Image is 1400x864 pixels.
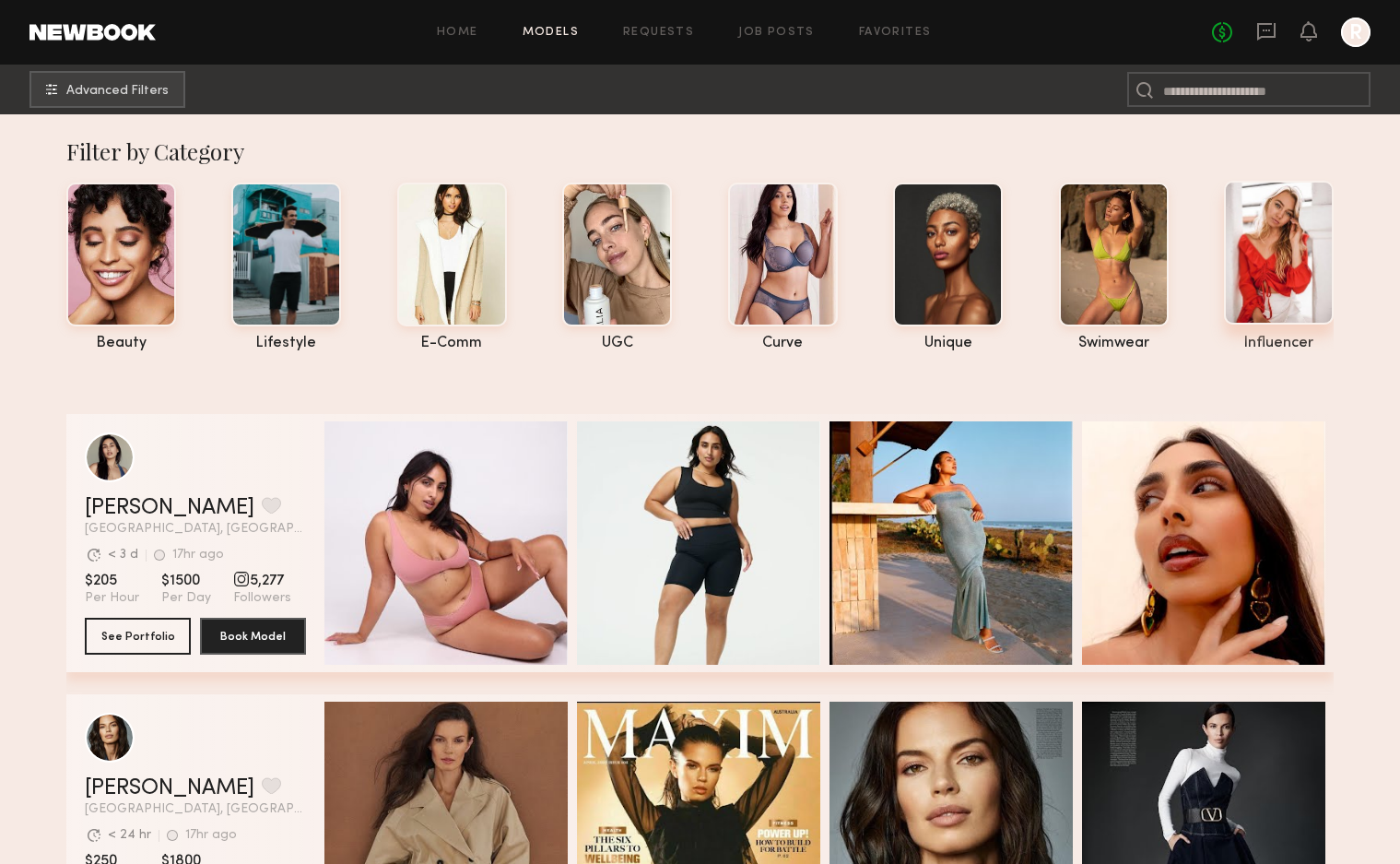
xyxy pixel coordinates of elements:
[66,136,1334,166] div: Filter by Category
[66,85,169,98] span: Advanced Filters
[85,618,191,655] button: See Portfolio
[161,572,211,590] span: $1500
[85,590,139,607] span: Per Hour
[523,27,579,39] a: Models
[1224,336,1334,351] div: influencer
[29,71,185,108] button: Advanced Filters
[85,497,254,519] a: [PERSON_NAME]
[161,590,211,607] span: Per Day
[623,27,694,39] a: Requests
[85,777,254,799] a: [PERSON_NAME]
[397,336,507,351] div: e-comm
[233,572,291,590] span: 5,277
[185,829,237,842] div: 17hr ago
[85,523,306,536] span: [GEOGRAPHIC_DATA], [GEOGRAPHIC_DATA]
[172,549,224,562] div: 17hr ago
[200,618,306,655] button: Book Model
[85,803,306,816] span: [GEOGRAPHIC_DATA], [GEOGRAPHIC_DATA]
[738,27,815,39] a: Job Posts
[437,27,478,39] a: Home
[1341,18,1371,47] a: R
[893,336,1003,351] div: unique
[859,27,932,39] a: Favorites
[728,336,838,351] div: curve
[562,336,672,351] div: UGC
[233,590,291,607] span: Followers
[231,336,341,351] div: lifestyle
[1059,336,1169,351] div: swimwear
[108,829,151,842] div: < 24 hr
[108,549,138,562] div: < 3 d
[66,336,176,351] div: beauty
[85,572,139,590] span: $205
